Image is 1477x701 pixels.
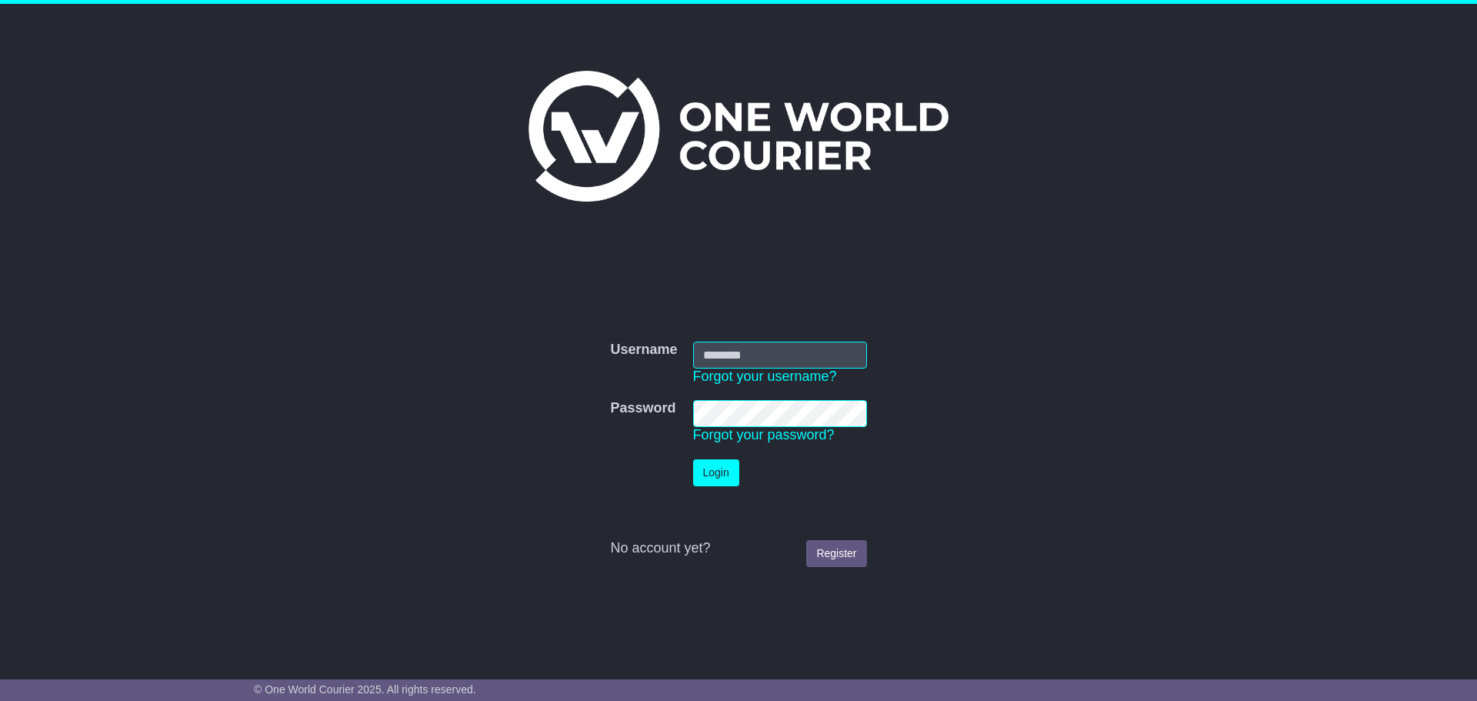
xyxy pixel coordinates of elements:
label: Password [610,400,675,417]
button: Login [693,459,739,486]
div: No account yet? [610,540,866,557]
label: Username [610,342,677,359]
img: One World [528,71,949,202]
a: Register [806,540,866,567]
a: Forgot your password? [693,427,835,442]
span: © One World Courier 2025. All rights reserved. [254,683,476,696]
a: Forgot your username? [693,369,837,384]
